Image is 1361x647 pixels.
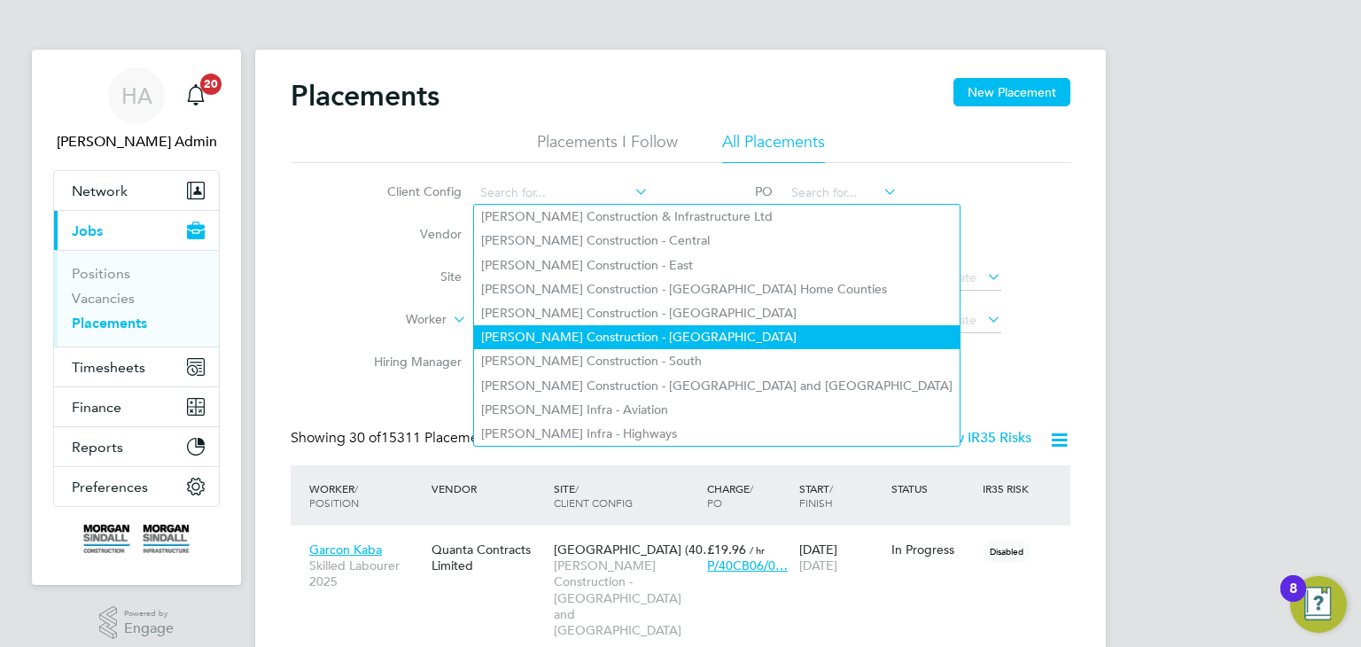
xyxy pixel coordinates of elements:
[799,557,837,573] span: [DATE]
[360,183,462,199] label: Client Config
[1290,576,1347,633] button: Open Resource Center, 8 new notifications
[360,226,462,242] label: Vendor
[72,479,148,495] span: Preferences
[54,211,219,250] button: Jobs
[795,472,887,518] div: Start
[887,472,979,504] div: Status
[124,621,174,636] span: Engage
[349,429,497,447] span: 15311 Placements
[554,481,633,510] span: / Client Config
[54,171,219,210] button: Network
[72,290,135,307] a: Vacancies
[54,250,219,347] div: Jobs
[83,525,190,553] img: morgansindall-logo-retina.png
[360,354,462,370] label: Hiring Manager
[474,349,960,373] li: [PERSON_NAME] Construction - South
[32,50,241,585] nav: Main navigation
[309,542,382,557] span: Garcon Kaba
[707,557,788,573] span: P/40CB06/0…
[978,472,1039,504] div: IR35 Risk
[795,533,887,582] div: [DATE]
[291,78,439,113] h2: Placements
[124,606,174,621] span: Powered by
[549,472,703,518] div: Site
[99,606,175,640] a: Powered byEngage
[305,532,1070,547] a: Garcon KabaSkilled Labourer 2025Quanta Contracts Limited[GEOGRAPHIC_DATA] (40…[PERSON_NAME] Const...
[54,387,219,426] button: Finance
[349,429,381,447] span: 30 of
[309,557,423,589] span: Skilled Labourer 2025
[785,181,898,206] input: Search for...
[474,374,960,398] li: [PERSON_NAME] Construction - [GEOGRAPHIC_DATA] and [GEOGRAPHIC_DATA]
[707,542,746,557] span: £19.96
[474,422,960,446] li: [PERSON_NAME] Infra - Highways
[474,301,960,325] li: [PERSON_NAME] Construction - [GEOGRAPHIC_DATA]
[53,525,220,553] a: Go to home page
[554,557,698,638] span: [PERSON_NAME] Construction - [GEOGRAPHIC_DATA] and [GEOGRAPHIC_DATA]
[121,84,152,107] span: HA
[554,542,715,557] span: [GEOGRAPHIC_DATA] (40…
[427,472,549,504] div: Vendor
[703,472,795,518] div: Charge
[474,229,960,253] li: [PERSON_NAME] Construction - Central
[474,325,960,349] li: [PERSON_NAME] Construction - [GEOGRAPHIC_DATA]
[54,427,219,466] button: Reports
[474,398,960,422] li: [PERSON_NAME] Infra - Aviation
[72,222,103,239] span: Jobs
[983,540,1030,563] span: Disabled
[799,481,833,510] span: / Finish
[72,183,128,199] span: Network
[474,253,960,277] li: [PERSON_NAME] Construction - East
[54,467,219,506] button: Preferences
[427,533,549,582] div: Quanta Contracts Limited
[345,311,447,329] label: Worker
[54,347,219,386] button: Timesheets
[53,67,220,152] a: HA[PERSON_NAME] Admin
[474,277,960,301] li: [PERSON_NAME] Construction - [GEOGRAPHIC_DATA] Home Counties
[537,131,678,163] li: Placements I Follow
[953,78,1070,106] button: New Placement
[474,205,960,229] li: [PERSON_NAME] Construction & Infrastructure Ltd
[72,399,121,416] span: Finance
[474,181,649,206] input: Search for...
[200,74,222,95] span: 20
[891,542,975,557] div: In Progress
[291,429,501,448] div: Showing
[750,543,765,557] span: / hr
[693,183,773,199] label: PO
[72,315,147,331] a: Placements
[309,481,359,510] span: / Position
[1289,589,1297,612] div: 8
[72,265,130,282] a: Positions
[53,131,220,152] span: Hays Admin
[305,472,427,518] div: Worker
[707,481,753,510] span: / PO
[722,131,825,163] li: All Placements
[178,67,214,124] a: 20
[360,269,462,285] label: Site
[72,439,123,456] span: Reports
[72,359,145,376] span: Timesheets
